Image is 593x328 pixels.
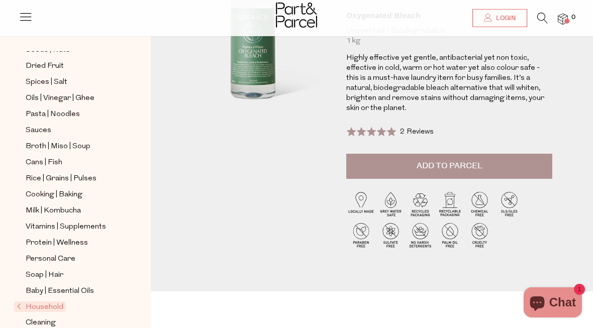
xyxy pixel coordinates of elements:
[26,189,82,201] span: Cooking | Baking
[26,140,117,153] a: Broth | Miso | Soup
[26,237,117,249] a: Protein | Wellness
[493,14,516,23] span: Login
[26,76,67,88] span: Spices | Salt
[26,188,117,201] a: Cooking | Baking
[26,253,75,265] span: Personal Care
[26,173,96,185] span: Rice | Grains | Pulses
[26,60,64,72] span: Dried Fruit
[26,221,117,233] a: Vitamins | Supplements
[346,189,376,218] img: P_P-ICONS-Live_Bec_V11_Locally_Made_2.svg
[26,269,63,281] span: Soap | Hair
[26,204,117,217] a: Milk | Kombucha
[26,237,88,249] span: Protein | Wellness
[17,301,117,313] a: Household
[26,108,117,121] a: Pasta | Noodles
[376,220,406,250] img: P_P-ICONS-Live_Bec_V11_Sulfate_Free.svg
[472,9,527,27] a: Login
[558,14,568,24] a: 0
[465,189,495,218] img: P_P-ICONS-Live_Bec_V11_Chemical_Free.svg
[400,128,434,136] span: 2 Reviews
[435,220,465,250] img: P_P-ICONS-Live_Bec_V11_Palm_Oil_Free.svg
[26,285,117,297] a: Baby | Essential Oils
[406,220,435,250] img: P_P-ICONS-Live_Bec_V11_No_Harsh_Detergents.svg
[406,189,435,218] img: P_P-ICONS-Live_Bec_V11_Recycle_Packaging.svg
[26,285,94,297] span: Baby | Essential Oils
[276,3,317,28] img: Part&Parcel
[26,60,117,72] a: Dried Fruit
[26,269,117,281] a: Soap | Hair
[26,221,106,233] span: Vitamins | Supplements
[26,92,94,104] span: Oils | Vinegar | Ghee
[376,189,406,218] img: P_P-ICONS-Live_Bec_V11_Grey_Water_Safe.svg
[26,76,117,88] a: Spices | Salt
[14,301,66,312] span: Household
[465,220,495,250] img: P_P-ICONS-Live_Bec_V11_Cruelty_Free.svg
[26,253,117,265] a: Personal Care
[26,92,117,104] a: Oils | Vinegar | Ghee
[521,287,585,320] inbox-online-store-chat: Shopify online store chat
[346,220,376,250] img: P_P-ICONS-Live_Bec_V11_Paraben_Free.svg
[569,13,578,22] span: 0
[26,172,117,185] a: Rice | Grains | Pulses
[26,156,117,169] a: Cans | Fish
[417,160,482,172] span: Add to Parcel
[26,124,117,137] a: Sauces
[26,205,81,217] span: Milk | Kombucha
[435,189,465,218] img: P_P-ICONS-Live_Bec_V11_Recyclable_Packaging.svg
[26,141,90,153] span: Broth | Miso | Soup
[26,157,62,169] span: Cans | Fish
[346,53,552,114] p: Highly effective yet gentle, antibacterial yet non toxic, effective in cold, warm or hot water ye...
[495,189,524,218] img: P_P-ICONS-Live_Bec_V11_SLS-SLES_Free.svg
[346,154,552,179] button: Add to Parcel
[26,125,51,137] span: Sauces
[26,108,80,121] span: Pasta | Noodles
